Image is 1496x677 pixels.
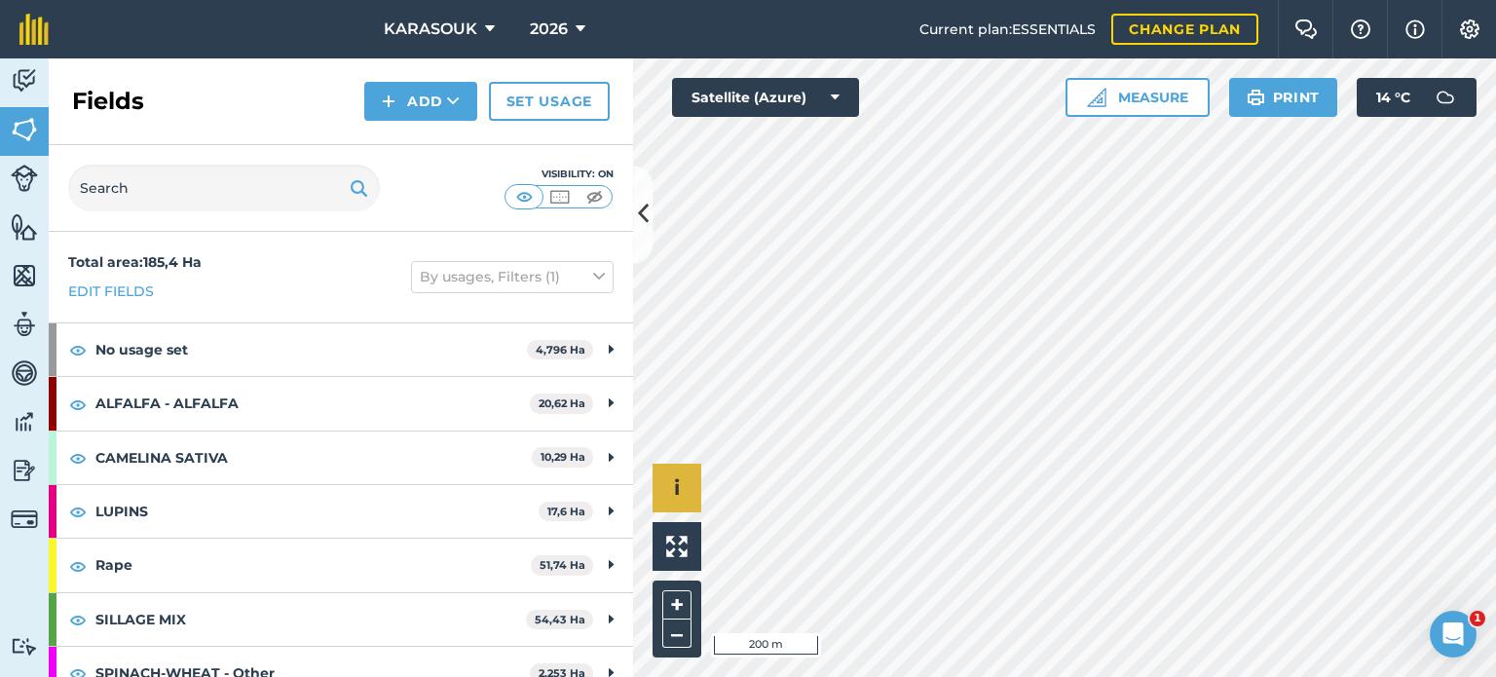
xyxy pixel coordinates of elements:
img: svg+xml;base64,PD94bWwgdmVyc2lvbj0iMS4wIiBlbmNvZGluZz0idXRmLTgiPz4KPCEtLSBHZW5lcmF0b3I6IEFkb2JlIE... [11,506,38,533]
a: Edit fields [68,281,154,302]
img: svg+xml;base64,PHN2ZyB4bWxucz0iaHR0cDovL3d3dy53My5vcmcvMjAwMC9zdmciIHdpZHRoPSI1NiIgaGVpZ2h0PSI2MC... [11,115,38,144]
img: svg+xml;base64,PHN2ZyB4bWxucz0iaHR0cDovL3d3dy53My5vcmcvMjAwMC9zdmciIHdpZHRoPSI1MCIgaGVpZ2h0PSI0MC... [582,187,607,207]
button: i [653,464,701,512]
div: CAMELINA SATIVA10,29 Ha [49,432,633,484]
div: Rape51,74 Ha [49,539,633,591]
img: svg+xml;base64,PD94bWwgdmVyc2lvbj0iMS4wIiBlbmNvZGluZz0idXRmLTgiPz4KPCEtLSBHZW5lcmF0b3I6IEFkb2JlIE... [11,66,38,95]
img: svg+xml;base64,PD94bWwgdmVyc2lvbj0iMS4wIiBlbmNvZGluZz0idXRmLTgiPz4KPCEtLSBHZW5lcmF0b3I6IEFkb2JlIE... [11,165,38,192]
div: Visibility: On [505,167,614,182]
button: Measure [1066,78,1210,117]
div: No usage set4,796 Ha [49,323,633,376]
img: A question mark icon [1349,19,1372,39]
strong: SILLAGE MIX [95,593,526,646]
div: SILLAGE MIX54,43 Ha [49,593,633,646]
span: KARASOUK [384,18,477,41]
img: Ruler icon [1087,88,1106,107]
button: Add [364,82,477,121]
img: Four arrows, one pointing top left, one top right, one bottom right and the last bottom left [666,536,688,557]
span: i [674,475,680,500]
img: svg+xml;base64,PD94bWwgdmVyc2lvbj0iMS4wIiBlbmNvZGluZz0idXRmLTgiPz4KPCEtLSBHZW5lcmF0b3I6IEFkb2JlIE... [11,456,38,485]
button: 14 °C [1357,78,1477,117]
strong: Rape [95,539,531,591]
img: svg+xml;base64,PD94bWwgdmVyc2lvbj0iMS4wIiBlbmNvZGluZz0idXRmLTgiPz4KPCEtLSBHZW5lcmF0b3I6IEFkb2JlIE... [11,407,38,436]
strong: 54,43 Ha [535,613,585,626]
img: svg+xml;base64,PD94bWwgdmVyc2lvbj0iMS4wIiBlbmNvZGluZz0idXRmLTgiPz4KPCEtLSBHZW5lcmF0b3I6IEFkb2JlIE... [11,310,38,339]
img: svg+xml;base64,PD94bWwgdmVyc2lvbj0iMS4wIiBlbmNvZGluZz0idXRmLTgiPz4KPCEtLSBHZW5lcmF0b3I6IEFkb2JlIE... [11,637,38,656]
img: svg+xml;base64,PHN2ZyB4bWxucz0iaHR0cDovL3d3dy53My5vcmcvMjAwMC9zdmciIHdpZHRoPSI1NiIgaGVpZ2h0PSI2MC... [11,212,38,242]
iframe: Intercom live chat [1430,611,1477,658]
div: LUPINS17,6 Ha [49,485,633,538]
strong: 10,29 Ha [541,450,585,464]
img: Two speech bubbles overlapping with the left bubble in the forefront [1294,19,1318,39]
strong: 51,74 Ha [540,558,585,572]
span: 2026 [530,18,568,41]
img: svg+xml;base64,PHN2ZyB4bWxucz0iaHR0cDovL3d3dy53My5vcmcvMjAwMC9zdmciIHdpZHRoPSI1MCIgaGVpZ2h0PSI0MC... [512,187,537,207]
button: Satellite (Azure) [672,78,859,117]
img: svg+xml;base64,PHN2ZyB4bWxucz0iaHR0cDovL3d3dy53My5vcmcvMjAwMC9zdmciIHdpZHRoPSIxOSIgaGVpZ2h0PSIyNC... [350,176,368,200]
img: svg+xml;base64,PHN2ZyB4bWxucz0iaHR0cDovL3d3dy53My5vcmcvMjAwMC9zdmciIHdpZHRoPSI1NiIgaGVpZ2h0PSI2MC... [11,261,38,290]
strong: 17,6 Ha [547,505,585,518]
img: svg+xml;base64,PHN2ZyB4bWxucz0iaHR0cDovL3d3dy53My5vcmcvMjAwMC9zdmciIHdpZHRoPSIxOCIgaGVpZ2h0PSIyNC... [69,393,87,416]
button: Print [1229,78,1338,117]
img: svg+xml;base64,PHN2ZyB4bWxucz0iaHR0cDovL3d3dy53My5vcmcvMjAwMC9zdmciIHdpZHRoPSIxOCIgaGVpZ2h0PSIyNC... [69,500,87,523]
img: svg+xml;base64,PHN2ZyB4bWxucz0iaHR0cDovL3d3dy53My5vcmcvMjAwMC9zdmciIHdpZHRoPSI1MCIgaGVpZ2h0PSI0MC... [547,187,572,207]
span: 1 [1470,611,1485,626]
img: svg+xml;base64,PHN2ZyB4bWxucz0iaHR0cDovL3d3dy53My5vcmcvMjAwMC9zdmciIHdpZHRoPSIxNyIgaGVpZ2h0PSIxNy... [1405,18,1425,41]
strong: 20,62 Ha [539,396,585,410]
span: 14 ° C [1376,78,1410,117]
input: Search [68,165,380,211]
strong: ALFALFA - ALFALFA [95,377,530,430]
img: svg+xml;base64,PHN2ZyB4bWxucz0iaHR0cDovL3d3dy53My5vcmcvMjAwMC9zdmciIHdpZHRoPSIxNCIgaGVpZ2h0PSIyNC... [382,90,395,113]
img: svg+xml;base64,PHN2ZyB4bWxucz0iaHR0cDovL3d3dy53My5vcmcvMjAwMC9zdmciIHdpZHRoPSIxOCIgaGVpZ2h0PSIyNC... [69,446,87,470]
button: + [662,590,692,620]
div: ALFALFA - ALFALFA20,62 Ha [49,377,633,430]
img: fieldmargin Logo [19,14,49,45]
img: svg+xml;base64,PHN2ZyB4bWxucz0iaHR0cDovL3d3dy53My5vcmcvMjAwMC9zdmciIHdpZHRoPSIxOCIgaGVpZ2h0PSIyNC... [69,338,87,361]
img: svg+xml;base64,PHN2ZyB4bWxucz0iaHR0cDovL3d3dy53My5vcmcvMjAwMC9zdmciIHdpZHRoPSIxOSIgaGVpZ2h0PSIyNC... [1247,86,1265,109]
span: Current plan : ESSENTIALS [919,19,1096,40]
button: By usages, Filters (1) [411,261,614,292]
strong: LUPINS [95,485,539,538]
button: – [662,620,692,648]
img: A cog icon [1458,19,1481,39]
strong: No usage set [95,323,527,376]
strong: CAMELINA SATIVA [95,432,532,484]
img: svg+xml;base64,PHN2ZyB4bWxucz0iaHR0cDovL3d3dy53My5vcmcvMjAwMC9zdmciIHdpZHRoPSIxOCIgaGVpZ2h0PSIyNC... [69,554,87,578]
img: svg+xml;base64,PHN2ZyB4bWxucz0iaHR0cDovL3d3dy53My5vcmcvMjAwMC9zdmciIHdpZHRoPSIxOCIgaGVpZ2h0PSIyNC... [69,608,87,631]
h2: Fields [72,86,144,117]
img: svg+xml;base64,PD94bWwgdmVyc2lvbj0iMS4wIiBlbmNvZGluZz0idXRmLTgiPz4KPCEtLSBHZW5lcmF0b3I6IEFkb2JlIE... [11,358,38,388]
strong: Total area : 185,4 Ha [68,253,202,271]
strong: 4,796 Ha [536,343,585,357]
a: Change plan [1111,14,1258,45]
a: Set usage [489,82,610,121]
img: svg+xml;base64,PD94bWwgdmVyc2lvbj0iMS4wIiBlbmNvZGluZz0idXRmLTgiPz4KPCEtLSBHZW5lcmF0b3I6IEFkb2JlIE... [1426,78,1465,117]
